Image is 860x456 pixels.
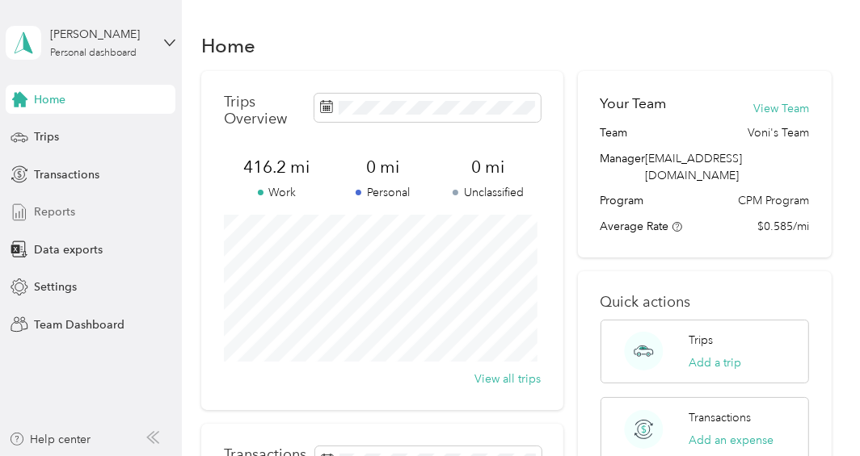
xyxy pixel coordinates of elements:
span: Data exports [34,241,103,258]
span: [EMAIL_ADDRESS][DOMAIN_NAME] [646,152,743,182]
span: Voni's Team [748,124,809,141]
p: Personal [330,184,436,201]
span: Home [34,91,65,108]
button: Add an expense [689,432,774,449]
p: Work [224,184,330,201]
span: 416.2 mi [224,156,330,178]
p: Trips [689,332,713,349]
span: Program [601,192,644,209]
span: Transactions [34,166,99,183]
button: View all trips [474,370,541,387]
p: Trips Overview [224,94,306,128]
span: Average Rate [601,220,669,233]
button: Help center [9,431,91,448]
span: Reports [34,203,75,220]
span: Settings [34,278,77,295]
span: Manager [601,150,646,184]
h1: Home [201,37,255,54]
iframe: Everlance-gr Chat Button Frame [769,366,860,456]
span: $0.585/mi [757,218,809,235]
span: Trips [34,128,59,145]
span: 0 mi [330,156,436,178]
p: Unclassified [435,184,541,201]
span: CPM Program [738,192,809,209]
span: Team Dashboard [34,316,124,333]
div: Personal dashboard [50,48,137,58]
button: Add a trip [689,354,741,371]
button: View Team [753,100,809,117]
p: Transactions [689,409,751,426]
div: [PERSON_NAME] [50,26,151,43]
p: Quick actions [601,294,810,311]
span: Team [601,124,628,141]
span: 0 mi [435,156,541,178]
h2: Your Team [601,94,667,114]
